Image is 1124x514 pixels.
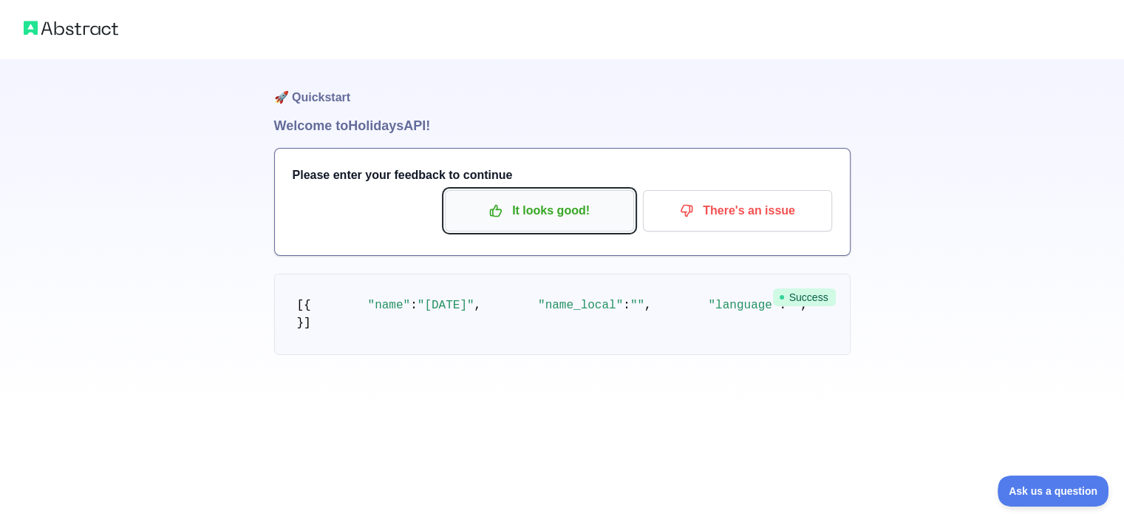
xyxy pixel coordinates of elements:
span: "language" [708,299,779,312]
span: Success [773,288,836,306]
span: : [623,299,630,312]
p: There's an issue [654,198,821,223]
h1: 🚀 Quickstart [274,59,851,115]
button: There's an issue [643,190,832,231]
span: "" [630,299,644,312]
span: "name_local" [538,299,623,312]
span: [ [297,299,304,312]
h1: Welcome to Holidays API! [274,115,851,136]
img: Abstract logo [24,18,118,38]
span: "[DATE]" [418,299,474,312]
span: "name" [368,299,411,312]
span: , [644,299,652,312]
p: It looks good! [456,198,623,223]
iframe: Toggle Customer Support [998,476,1109,507]
span: , [474,299,482,312]
h3: Please enter your feedback to continue [293,166,832,184]
span: : [410,299,418,312]
button: It looks good! [445,190,634,231]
